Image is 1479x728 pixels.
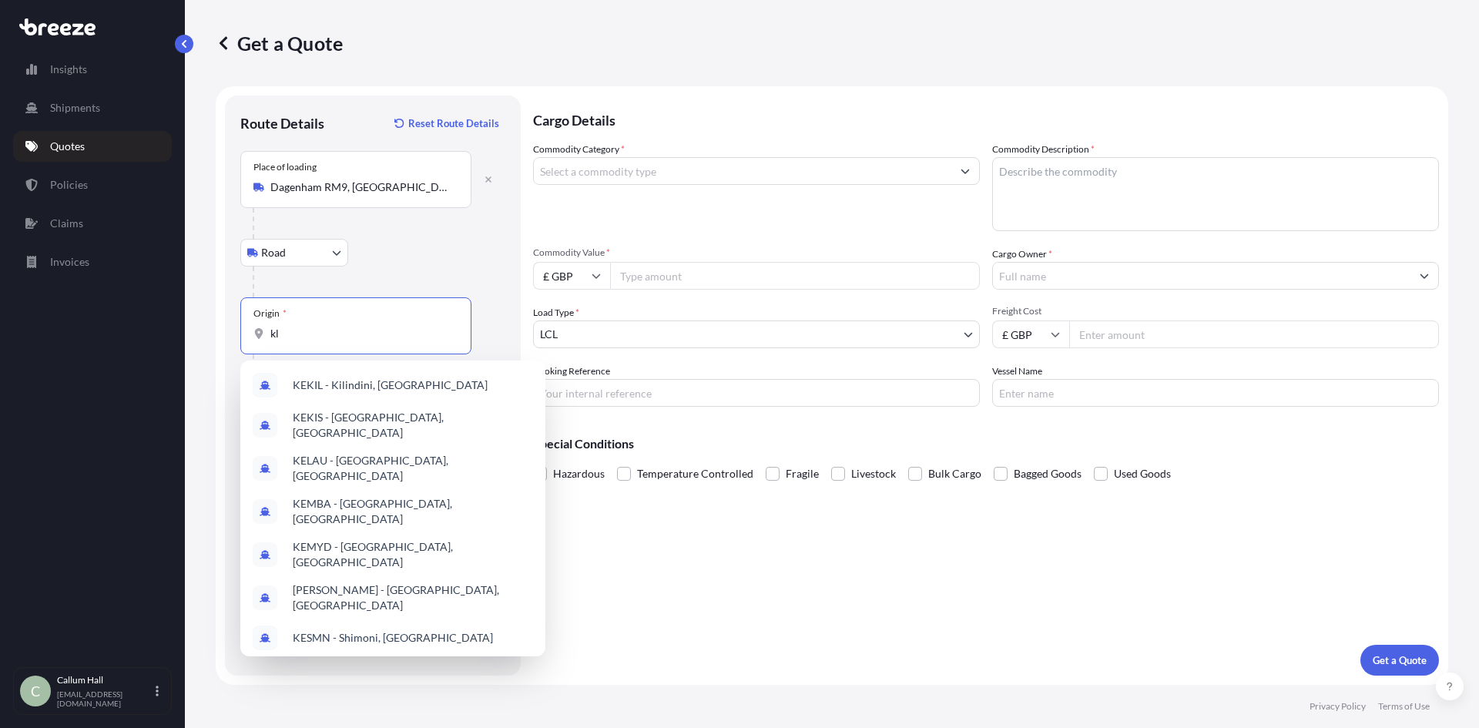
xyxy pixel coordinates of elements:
p: Get a Quote [216,31,343,55]
input: Your internal reference [533,379,980,407]
span: Road [261,245,286,260]
div: Origin [253,307,287,320]
button: Select transport [240,239,348,267]
span: Load Type [533,305,579,320]
div: Show suggestions [240,361,545,656]
div: Place of loading [253,161,317,173]
span: Fragile [786,462,819,485]
label: Cargo Owner [992,247,1052,262]
p: Policies [50,177,88,193]
span: Commodity Value [533,247,980,259]
span: KELAU - [GEOGRAPHIC_DATA], [GEOGRAPHIC_DATA] [293,453,533,484]
span: KEKIL - Kilindini, [GEOGRAPHIC_DATA] [293,377,488,393]
span: LCL [540,327,558,342]
p: Route Details [240,114,324,133]
input: Enter amount [1069,320,1439,348]
button: Show suggestions [1410,262,1438,290]
p: Callum Hall [57,674,153,686]
input: Origin [270,326,452,341]
p: [EMAIL_ADDRESS][DOMAIN_NAME] [57,689,153,708]
label: Commodity Description [992,142,1095,157]
span: Freight Cost [992,305,1439,317]
p: Shipments [50,100,100,116]
span: KEMBA - [GEOGRAPHIC_DATA], [GEOGRAPHIC_DATA] [293,496,533,527]
input: Place of loading [270,179,452,195]
input: Type amount [610,262,980,290]
p: Terms of Use [1378,700,1430,713]
label: Vessel Name [992,364,1042,379]
p: Claims [50,216,83,231]
span: Temperature Controlled [637,462,753,485]
input: Enter name [992,379,1439,407]
p: Insights [50,62,87,77]
p: Cargo Details [533,96,1439,142]
input: Full name [993,262,1410,290]
p: Reset Route Details [408,116,499,131]
p: Invoices [50,254,89,270]
span: [PERSON_NAME] - [GEOGRAPHIC_DATA], [GEOGRAPHIC_DATA] [293,582,533,613]
p: Get a Quote [1373,653,1427,668]
p: Privacy Policy [1310,700,1366,713]
span: C [31,683,40,699]
input: Select a commodity type [534,157,951,185]
label: Commodity Category [533,142,625,157]
p: Special Conditions [533,438,1439,450]
span: KEKIS - [GEOGRAPHIC_DATA], [GEOGRAPHIC_DATA] [293,410,533,441]
span: KESMN - Shimoni, [GEOGRAPHIC_DATA] [293,630,493,646]
span: KEMYD - [GEOGRAPHIC_DATA], [GEOGRAPHIC_DATA] [293,539,533,570]
p: Quotes [50,139,85,154]
span: Bulk Cargo [928,462,981,485]
span: Used Goods [1114,462,1171,485]
button: Show suggestions [951,157,979,185]
span: Hazardous [553,462,605,485]
label: Booking Reference [533,364,610,379]
span: Bagged Goods [1014,462,1082,485]
span: Livestock [851,462,896,485]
